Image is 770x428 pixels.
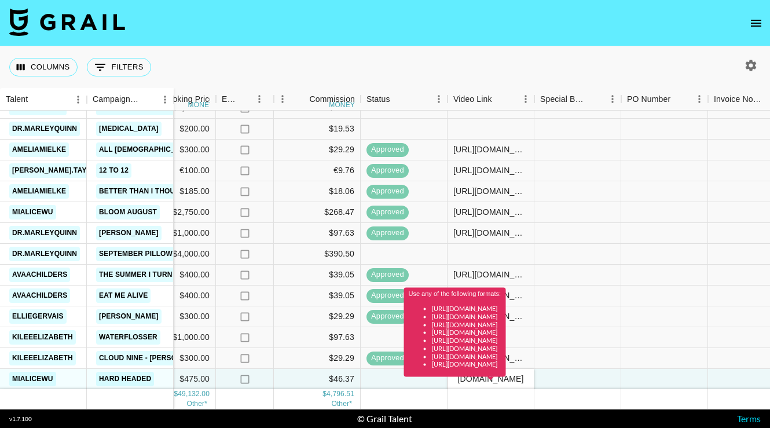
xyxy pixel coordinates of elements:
a: Hard Headed [96,372,154,386]
div: https://www.tiktok.com/@avaachilders/video/7538888455753944350 [453,269,528,280]
div: $390.50 [274,244,361,265]
a: Terms [737,413,761,424]
div: https://www.tiktok.com/@ameliamielke/video/7543752109099846925 [453,185,528,197]
button: Sort [28,92,44,108]
div: Invoice Notes [714,88,761,111]
button: Select columns [9,58,78,76]
div: money [188,101,214,108]
li: [URL][DOMAIN_NAME] [432,344,501,352]
div: Status [366,88,390,111]
span: approved [366,290,409,301]
div: 4,796.51 [327,389,354,399]
div: money [329,101,355,108]
li: [URL][DOMAIN_NAME] [432,320,501,328]
span: approved [366,353,409,364]
div: Special Booking Type [534,88,621,111]
div: $46.37 [274,369,361,390]
li: [URL][DOMAIN_NAME] [432,305,501,313]
a: avaachilders [9,268,70,282]
span: approved [366,207,409,218]
a: dr.marleyquinn [9,226,80,240]
a: dr.marleyquinn [9,247,80,261]
li: [URL][DOMAIN_NAME] [432,336,501,345]
li: [URL][DOMAIN_NAME] [432,360,501,368]
button: Sort [293,91,309,107]
div: Talent [6,88,28,111]
div: $29.29 [274,140,361,160]
div: https://www.tiktok.com/@jay.taylor07/video/7540767786486795542 [453,164,528,176]
div: $29.29 [274,348,361,369]
button: Sort [238,91,254,107]
div: €9.76 [274,160,361,181]
button: Sort [670,91,687,107]
div: Campaign (Type) [87,88,174,111]
div: $ [322,389,327,399]
a: September Pillow [96,247,175,261]
div: Use any of the following formats: [409,290,501,368]
span: approved [366,269,409,280]
a: Cloud Nine - [PERSON_NAME] [96,351,212,365]
div: Status [361,88,448,111]
div: $29.29 [274,306,361,327]
div: $97.63 [274,327,361,348]
button: Menu [604,90,621,108]
div: PO Number [627,88,670,111]
div: Expenses: Remove Commission? [222,88,238,111]
a: Better than i thought [96,184,193,199]
div: https://www.tiktok.com/@mialicewu/video/7543432499590925599 [453,206,528,218]
a: kileeelizabeth [9,330,76,345]
li: [URL][DOMAIN_NAME] [432,328,501,336]
button: Menu [691,90,708,108]
button: Menu [517,90,534,108]
span: approved [366,228,409,239]
span: € 100.00 [186,400,207,408]
div: Special Booking Type [540,88,588,111]
button: Sort [492,91,508,107]
a: ameliamielke [9,184,69,199]
span: € 9.76 [331,400,352,408]
a: elliegervais [9,309,67,324]
div: Video Link [448,88,534,111]
div: https://www.instagram.com/stories/dr.marleyquinn/3706442736046739564?igsh=ZzFrdnZwN3FmM2oy [453,227,528,239]
a: 12 to 12 [96,163,131,178]
button: Menu [156,91,174,108]
div: Expenses: Remove Commission? [216,88,274,111]
div: $19.53 [274,119,361,140]
span: approved [366,311,409,322]
div: Campaign (Type) [93,88,140,111]
a: mialicewu [9,372,56,386]
button: Menu [430,90,448,108]
div: https://www.tiktok.com/@ameliamielke/video/7541120365162941709 [453,144,528,155]
a: [PERSON_NAME] [96,226,162,240]
button: Menu [69,91,87,108]
a: avaachilders [9,288,70,303]
button: Menu [274,90,291,108]
a: [PERSON_NAME].taylor07 [9,163,112,178]
span: approved [366,165,409,176]
div: $97.63 [274,223,361,244]
button: Sort [390,91,406,107]
li: [URL][DOMAIN_NAME] [432,312,501,320]
div: PO Number [621,88,708,111]
a: ameliamielke [9,142,69,157]
div: v 1.7.100 [9,415,32,423]
button: Show filters [87,58,151,76]
div: $268.47 [274,202,361,223]
a: [MEDICAL_DATA] [96,122,162,136]
div: Video Link [453,88,492,111]
a: [PERSON_NAME] [96,309,162,324]
div: $39.05 [274,265,361,286]
div: 49,132.00 [178,389,210,399]
li: [URL][DOMAIN_NAME] [432,352,501,360]
a: The Summer I Turn Pretty - [PERSON_NAME] + Who's your Boyfriend [96,268,369,282]
a: All [DEMOGRAPHIC_DATA] [PERSON_NAME] [96,142,260,157]
div: $ [174,389,178,399]
button: Sort [588,91,604,107]
div: Commission [309,88,355,111]
span: approved [366,186,409,197]
a: bloom august [96,205,160,220]
a: mialicewu [9,205,56,220]
a: kileeelizabeth [9,351,76,365]
div: Booking Price [163,88,214,111]
a: Eat Me Alive [96,288,151,303]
